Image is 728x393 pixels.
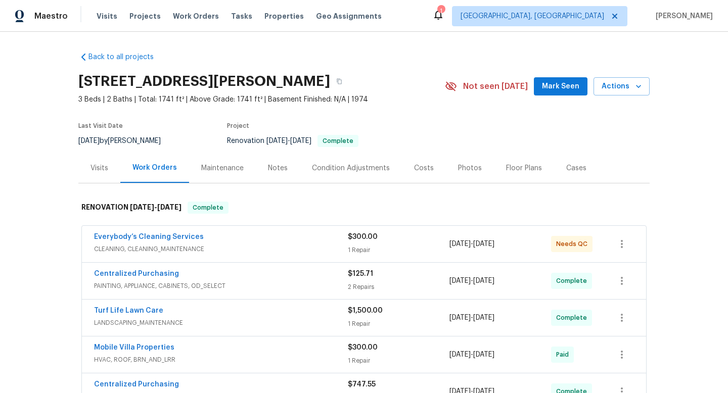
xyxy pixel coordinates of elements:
[130,204,181,211] span: -
[652,11,713,21] span: [PERSON_NAME]
[458,163,482,173] div: Photos
[94,381,179,388] a: Centralized Purchasing
[81,202,181,214] h6: RENOVATION
[348,381,376,388] span: $747.55
[94,281,348,291] span: PAINTING, APPLIANCE, CABINETS, OD_SELECT
[566,163,586,173] div: Cases
[556,276,591,286] span: Complete
[290,137,311,144] span: [DATE]
[556,239,591,249] span: Needs QC
[348,270,373,277] span: $125.71
[189,203,227,213] span: Complete
[534,77,587,96] button: Mark Seen
[316,11,382,21] span: Geo Assignments
[90,163,108,173] div: Visits
[78,137,100,144] span: [DATE]
[268,163,288,173] div: Notes
[173,11,219,21] span: Work Orders
[556,350,573,360] span: Paid
[473,314,494,321] span: [DATE]
[556,313,591,323] span: Complete
[330,72,348,90] button: Copy Address
[414,163,434,173] div: Costs
[78,94,445,105] span: 3 Beds | 2 Baths | Total: 1741 ft² | Above Grade: 1741 ft² | Basement Finished: N/A | 1974
[94,318,348,328] span: LANDSCAPING_MAINTENANCE
[132,163,177,173] div: Work Orders
[449,313,494,323] span: -
[449,276,494,286] span: -
[348,282,449,292] div: 2 Repairs
[94,244,348,254] span: CLEANING, CLEANING_MAINTENANCE
[231,13,252,20] span: Tasks
[130,204,154,211] span: [DATE]
[78,76,330,86] h2: [STREET_ADDRESS][PERSON_NAME]
[473,277,494,284] span: [DATE]
[449,350,494,360] span: -
[34,11,68,21] span: Maestro
[594,77,650,96] button: Actions
[94,233,204,240] a: Everybody’s Cleaning Services
[129,11,161,21] span: Projects
[94,355,348,365] span: HVAC, ROOF, BRN_AND_LRR
[463,81,528,91] span: Not seen [DATE]
[94,270,179,277] a: Centralized Purchasing
[227,137,358,144] span: Renovation
[449,277,471,284] span: [DATE]
[227,123,249,129] span: Project
[78,123,123,129] span: Last Visit Date
[264,11,304,21] span: Properties
[348,344,378,351] span: $300.00
[348,307,383,314] span: $1,500.00
[78,52,175,62] a: Back to all projects
[94,307,163,314] a: Turf Life Lawn Care
[437,6,444,16] div: 1
[348,356,449,366] div: 1 Repair
[348,319,449,329] div: 1 Repair
[461,11,604,21] span: [GEOGRAPHIC_DATA], [GEOGRAPHIC_DATA]
[348,233,378,240] span: $300.00
[266,137,311,144] span: -
[449,240,471,248] span: [DATE]
[78,135,173,147] div: by [PERSON_NAME]
[449,314,471,321] span: [DATE]
[78,191,650,224] div: RENOVATION [DATE]-[DATE]Complete
[157,204,181,211] span: [DATE]
[449,239,494,249] span: -
[449,351,471,358] span: [DATE]
[473,351,494,358] span: [DATE]
[542,80,579,93] span: Mark Seen
[266,137,288,144] span: [DATE]
[201,163,244,173] div: Maintenance
[318,138,357,144] span: Complete
[473,240,494,248] span: [DATE]
[506,163,542,173] div: Floor Plans
[312,163,390,173] div: Condition Adjustments
[94,344,174,351] a: Mobile Villa Properties
[97,11,117,21] span: Visits
[602,80,642,93] span: Actions
[348,245,449,255] div: 1 Repair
